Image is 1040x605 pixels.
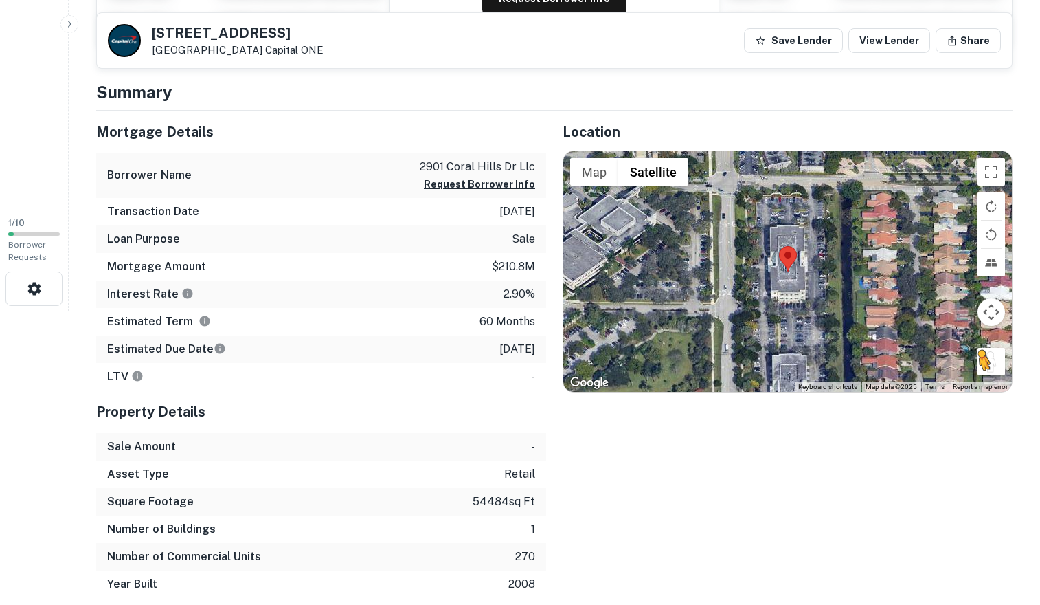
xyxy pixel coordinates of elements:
[977,348,1005,375] button: Drag Pegman onto the map to open Street View
[953,383,1008,390] a: Report a map error
[977,158,1005,186] button: Toggle fullscreen view
[214,342,226,355] svg: Estimate is based on a standard schedule for this type of loan.
[848,28,930,53] a: View Lender
[977,298,1005,326] button: Map camera controls
[107,167,192,184] h6: Borrower Name
[107,286,194,302] h6: Interest Rate
[107,313,211,330] h6: Estimated Term
[971,495,1040,561] iframe: Chat Widget
[152,26,324,40] h5: [STREET_ADDRESS]
[504,466,535,483] p: retail
[96,80,1013,104] h4: Summary
[744,28,843,53] button: Save Lender
[977,192,1005,220] button: Rotate map clockwise
[131,370,144,382] svg: LTVs displayed on the website are for informational purposes only and may be reported incorrectly...
[531,439,535,455] p: -
[531,521,535,538] p: 1
[96,122,546,142] h5: Mortgage Details
[567,374,612,392] a: Open this area in Google Maps (opens a new window)
[107,549,261,565] h6: Number of Commercial Units
[798,382,857,392] button: Keyboard shortcuts
[499,341,535,357] p: [DATE]
[936,28,1001,53] button: Share
[531,368,535,385] p: -
[570,158,618,186] button: Show street map
[107,576,157,593] h6: Year Built
[618,158,688,186] button: Show satellite imagery
[8,240,47,262] span: Borrower Requests
[499,203,535,220] p: [DATE]
[424,176,535,192] button: Request Borrower Info
[515,549,535,565] p: 270
[107,466,169,483] h6: Asset Type
[107,231,180,247] h6: Loan Purpose
[8,218,25,228] span: 1 / 10
[420,159,535,175] p: 2901 coral hills dr llc
[563,122,1013,142] h5: Location
[107,258,206,275] h6: Mortgage Amount
[977,249,1005,276] button: Tilt map
[866,383,917,390] span: Map data ©2025
[107,341,226,357] h6: Estimated Due Date
[96,401,546,422] h5: Property Details
[977,221,1005,248] button: Rotate map counterclockwise
[492,258,535,275] p: $210.8m
[107,203,199,220] h6: Transaction Date
[107,368,144,385] h6: LTV
[567,374,612,392] img: Google
[508,576,535,593] p: 2008
[265,44,324,56] a: Capital ONE
[473,494,535,510] p: 54484 sq ft
[925,383,945,390] a: Terms (opens in new tab)
[504,286,535,302] p: 2.90%
[107,521,216,538] h6: Number of Buildings
[152,44,324,56] p: [GEOGRAPHIC_DATA]
[479,313,535,330] p: 60 months
[107,439,176,455] h6: Sale Amount
[199,315,211,327] svg: Term is based on a standard schedule for this type of loan.
[107,494,194,510] h6: Square Footage
[512,231,535,247] p: sale
[181,287,194,300] svg: The interest rates displayed on the website are for informational purposes only and may be report...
